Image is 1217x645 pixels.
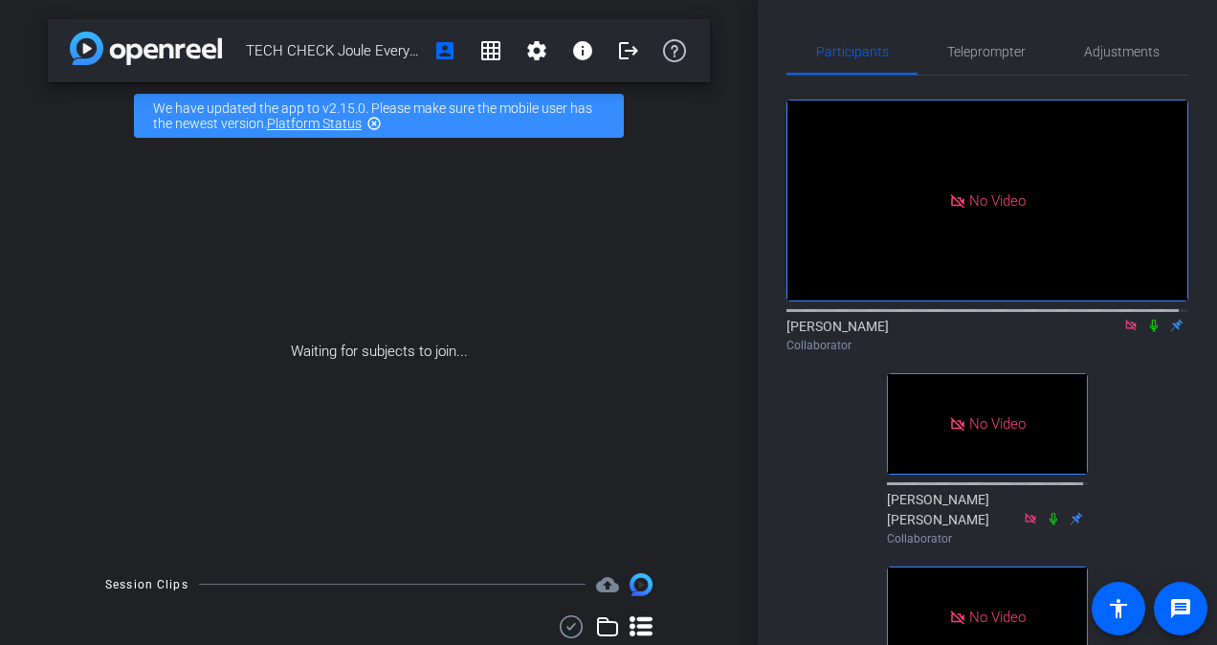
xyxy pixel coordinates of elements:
[786,317,1188,354] div: [PERSON_NAME]
[479,39,502,62] mat-icon: grid_on
[246,32,422,70] span: TECH CHECK Joule Everywhere - 100 - Keynote
[267,116,362,131] a: Platform Status
[969,608,1026,625] span: No Video
[887,490,1088,547] div: [PERSON_NAME] [PERSON_NAME]
[571,39,594,62] mat-icon: info
[1084,45,1160,58] span: Adjustments
[525,39,548,62] mat-icon: settings
[617,39,640,62] mat-icon: logout
[887,530,1088,547] div: Collaborator
[366,116,382,131] mat-icon: highlight_off
[969,415,1026,433] span: No Video
[1169,597,1192,620] mat-icon: message
[947,45,1026,58] span: Teleprompter
[134,94,624,138] div: We have updated the app to v2.15.0. Please make sure the mobile user has the newest version.
[596,573,619,596] span: Destinations for your clips
[1107,597,1130,620] mat-icon: accessibility
[70,32,222,65] img: app-logo
[969,191,1026,209] span: No Video
[786,337,1188,354] div: Collaborator
[630,573,653,596] img: Session clips
[48,149,710,554] div: Waiting for subjects to join...
[596,573,619,596] mat-icon: cloud_upload
[433,39,456,62] mat-icon: account_box
[816,45,889,58] span: Participants
[105,575,188,594] div: Session Clips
